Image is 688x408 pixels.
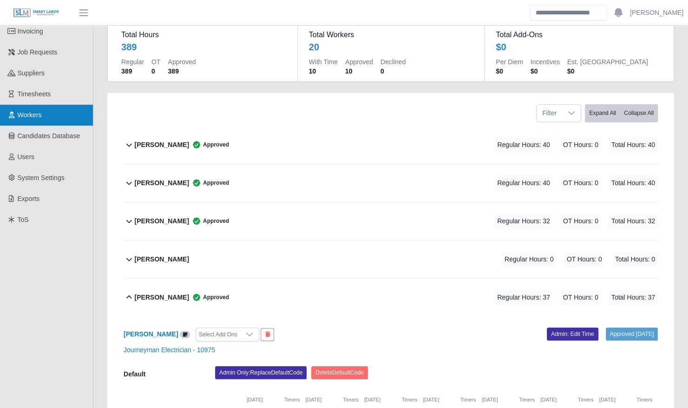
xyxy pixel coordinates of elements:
[189,293,229,302] span: Approved
[135,216,189,226] b: [PERSON_NAME]
[309,57,338,67] dt: With Time
[560,214,601,229] span: OT Hours: 0
[124,126,658,164] button: [PERSON_NAME] Approved Regular Hours: 40 OT Hours: 0 Total Hours: 40
[547,328,598,341] a: Admin: Edit Time
[124,330,178,338] a: [PERSON_NAME]
[567,57,648,67] dt: Est. [GEOGRAPHIC_DATA]
[18,48,58,56] span: Job Requests
[364,396,417,404] div: [DATE]
[284,396,300,404] button: Timers
[496,57,523,67] dt: Per Diem
[578,396,594,404] button: Timers
[401,396,417,404] button: Timers
[560,137,601,153] span: OT Hours: 0
[585,104,620,122] button: Expand All
[18,174,65,181] span: System Settings
[124,370,145,378] b: Default
[309,29,473,40] dt: Total Workers
[189,178,229,187] span: Approved
[18,216,29,223] span: ToS
[519,396,535,404] button: Timers
[606,328,658,341] a: Approved [DATE]
[18,195,39,202] span: Exports
[121,57,144,67] dt: Regular
[180,330,190,338] a: View/Edit Notes
[423,396,476,404] div: [DATE]
[612,252,658,267] span: Total Hours: 0
[168,57,196,67] dt: Approved
[530,5,607,21] input: Search
[18,153,35,161] span: Users
[124,202,658,240] button: [PERSON_NAME] Approved Regular Hours: 32 OT Hours: 0 Total Hours: 32
[124,164,658,202] button: [PERSON_NAME] Approved Regular Hours: 40 OT Hours: 0 Total Hours: 40
[168,67,196,76] dd: 389
[18,90,51,98] span: Timesheets
[121,67,144,76] dd: 389
[496,40,506,54] div: $0
[196,328,240,341] div: Select Add Ons
[247,396,300,404] div: [DATE]
[135,254,189,264] b: [PERSON_NAME]
[599,396,652,404] div: [DATE]
[630,8,683,18] a: [PERSON_NAME]
[494,137,553,153] span: Regular Hours: 40
[609,137,658,153] span: Total Hours: 40
[609,214,658,229] span: Total Hours: 32
[261,328,274,341] button: End Worker & Remove from the Timesheet
[560,290,601,305] span: OT Hours: 0
[345,67,373,76] dd: 10
[18,111,42,119] span: Workers
[537,105,562,122] span: Filter
[494,214,553,229] span: Regular Hours: 32
[482,396,535,404] div: [DATE]
[305,396,358,404] div: [DATE]
[609,290,658,305] span: Total Hours: 37
[531,67,560,76] dd: $0
[531,57,560,67] dt: Incentives
[609,175,658,191] span: Total Hours: 40
[135,178,189,188] b: [PERSON_NAME]
[189,216,229,226] span: Approved
[564,252,605,267] span: OT Hours: 0
[124,241,658,278] button: [PERSON_NAME] Regular Hours: 0 OT Hours: 0 Total Hours: 0
[124,346,215,354] a: Journeyman Electrician - 10975
[121,40,137,54] div: 389
[540,396,593,404] div: [DATE]
[135,140,189,150] b: [PERSON_NAME]
[345,57,373,67] dt: Approved
[460,396,476,404] button: Timers
[494,290,553,305] span: Regular Hours: 37
[560,175,601,191] span: OT Hours: 0
[380,67,406,76] dd: 0
[151,67,160,76] dd: 0
[18,69,45,77] span: Suppliers
[494,175,553,191] span: Regular Hours: 40
[189,140,229,149] span: Approved
[343,396,359,404] button: Timers
[311,366,368,379] button: DeleteDefaultCode
[585,104,658,122] div: bulk actions
[151,57,160,67] dt: OT
[18,27,43,35] span: Invoicing
[380,57,406,67] dt: Declined
[309,67,338,76] dd: 10
[121,29,286,40] dt: Total Hours
[309,40,319,54] div: 20
[215,366,307,379] button: Admin Only:ReplaceDefaultCode
[124,279,658,316] button: [PERSON_NAME] Approved Regular Hours: 37 OT Hours: 0 Total Hours: 37
[18,132,80,140] span: Candidates Database
[13,8,59,18] img: SLM Logo
[620,104,658,122] button: Collapse All
[496,67,523,76] dd: $0
[135,293,189,302] b: [PERSON_NAME]
[496,29,660,40] dt: Total Add-Ons
[567,67,648,76] dd: $0
[636,396,652,404] button: Timers
[502,252,557,267] span: Regular Hours: 0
